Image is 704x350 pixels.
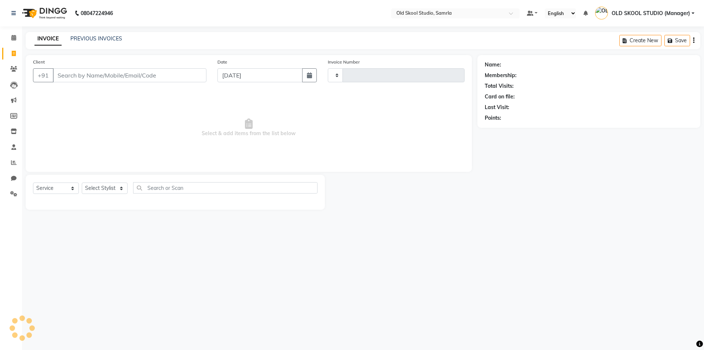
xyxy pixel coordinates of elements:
[485,72,517,79] div: Membership:
[133,182,318,194] input: Search or Scan
[53,68,206,82] input: Search by Name/Mobile/Email/Code
[485,82,514,90] div: Total Visits:
[70,35,122,42] a: PREVIOUS INVOICES
[664,35,690,46] button: Save
[217,59,227,65] label: Date
[33,59,45,65] label: Client
[33,68,54,82] button: +91
[485,61,501,69] div: Name:
[595,7,608,19] img: OLD SKOOL STUDIO (Manager)
[81,3,113,24] b: 08047224946
[33,91,465,165] span: Select & add items from the list below
[485,104,509,111] div: Last Visit:
[485,93,515,101] div: Card on file:
[619,35,661,46] button: Create New
[19,3,69,24] img: logo
[34,32,62,46] a: INVOICE
[328,59,360,65] label: Invoice Number
[485,114,501,122] div: Points:
[612,10,690,17] span: OLD SKOOL STUDIO (Manager)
